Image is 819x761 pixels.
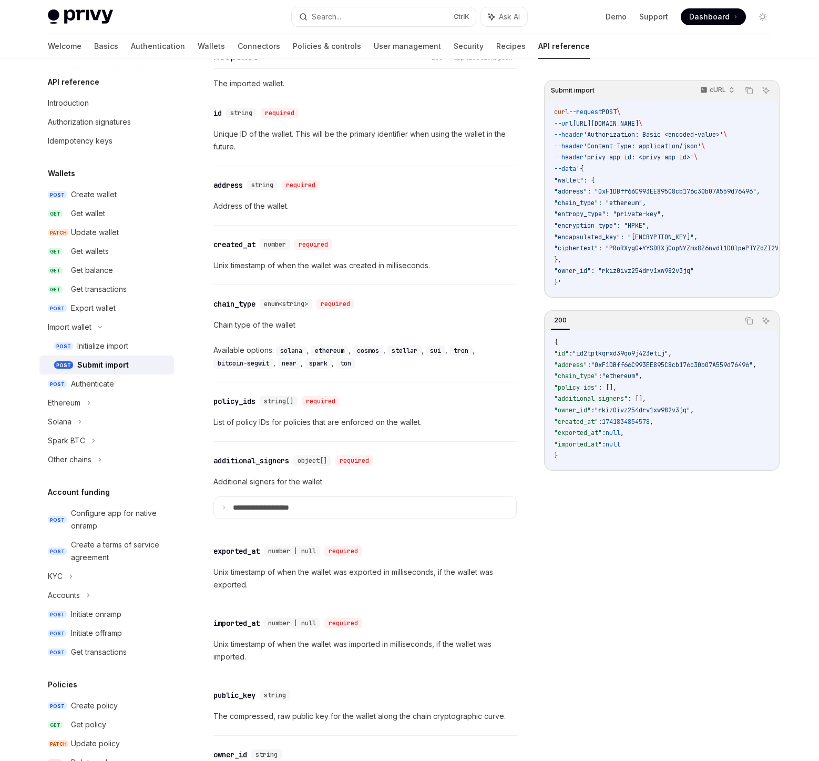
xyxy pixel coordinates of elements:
[554,394,628,403] span: "additional_signers"
[606,12,627,22] a: Demo
[213,416,517,429] p: List of policy IDs for policies that are enforced on the wallet.
[305,357,336,369] div: ,
[77,340,128,352] div: Initialize import
[71,646,127,658] div: Get transactions
[39,337,174,356] a: POSTInitialize import
[71,302,116,314] div: Export wallet
[213,200,517,212] p: Address of the wallet.
[48,305,67,312] span: POST
[454,34,484,59] a: Security
[48,547,67,555] span: POST
[48,570,63,583] div: KYC
[572,349,668,358] span: "id2tptkqrxd39qo9j423etij"
[598,418,602,426] span: :
[71,207,105,220] div: Get wallet
[554,267,694,275] span: "owner_id": "rkiz0ivz254drv1xw982v3jq"
[213,546,260,556] div: exported_at
[335,455,373,466] div: required
[302,396,340,407] div: required
[282,180,320,190] div: required
[213,128,517,153] p: Unique ID of the wallet. This will be the primary identifier when using the wallet in the future.
[606,429,620,437] span: null
[620,429,624,437] span: ,
[499,12,520,22] span: Ask AI
[39,242,174,261] a: GETGet wallets
[554,361,587,369] span: "address"
[554,372,598,380] span: "chain_type"
[554,153,583,161] span: --header
[39,356,174,374] a: POSTSubmit import
[48,76,99,88] h5: API reference
[598,372,602,380] span: :
[264,397,293,405] span: string[]
[387,344,426,357] div: ,
[754,8,771,25] button: Toggle dark mode
[264,300,308,308] span: enum<string>
[276,344,311,357] div: ,
[276,346,306,356] code: solana
[554,349,569,358] span: "id"
[71,507,168,532] div: Configure app for native onramp
[71,245,109,258] div: Get wallets
[213,638,517,663] p: Unix timestamp of when the wallet was imported in milliseconds, if the wallet was imported.
[264,240,286,249] span: number
[39,299,174,318] a: POSTExport wallet
[268,547,316,555] span: number | null
[54,342,73,350] span: POST
[48,415,71,428] div: Solana
[554,383,598,392] span: "policy_ids"
[602,372,639,380] span: "ethereum"
[71,226,119,239] div: Update wallet
[39,605,174,624] a: POSTInitiate onramp
[48,740,69,748] span: PATCH
[48,589,80,602] div: Accounts
[554,130,583,139] span: --header
[278,358,301,369] code: near
[554,451,558,460] span: }
[213,710,517,723] p: The compressed, raw public key for the wallet along the chain cryptographic curve.
[48,630,67,637] span: POST
[261,108,299,118] div: required
[213,566,517,591] p: Unix timestamp of when the wallet was exported in milliseconds, if the wallet was exported.
[538,34,590,59] a: API reference
[213,108,222,118] div: id
[554,108,569,116] span: curl
[54,361,73,369] span: POST
[71,608,121,621] div: Initiate onramp
[639,119,642,128] span: \
[426,346,445,356] code: sui
[213,239,255,250] div: created_at
[554,142,583,150] span: --header
[554,429,602,437] span: "exported_at"
[39,223,174,242] a: PATCHUpdate wallet
[742,84,756,97] button: Copy the contents from the code block
[48,678,77,691] h5: Policies
[131,34,185,59] a: Authentication
[71,699,118,712] div: Create policy
[213,749,247,760] div: owner_id
[213,357,278,369] div: ,
[213,299,255,309] div: chain_type
[449,344,477,357] div: ,
[39,624,174,643] a: POSTInitiate offramp
[583,153,694,161] span: 'privy-app-id: <privy-app-id>'
[602,108,617,116] span: POST
[554,210,664,218] span: "entropy_type": "private-key",
[39,504,174,535] a: POSTConfigure app for native onramp
[569,108,602,116] span: --request
[213,396,255,407] div: policy_ids
[316,299,354,309] div: required
[39,94,174,113] a: Introduction
[710,86,726,94] p: cURL
[39,280,174,299] a: GETGet transactions
[71,378,114,390] div: Authenticate
[94,34,118,59] a: Basics
[602,440,606,449] span: :
[759,84,773,97] button: Ask AI
[71,539,168,564] div: Create a terms of service agreement
[48,702,67,710] span: POST
[701,142,705,150] span: \
[628,394,646,403] span: : [],
[213,180,243,190] div: address
[569,349,572,358] span: :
